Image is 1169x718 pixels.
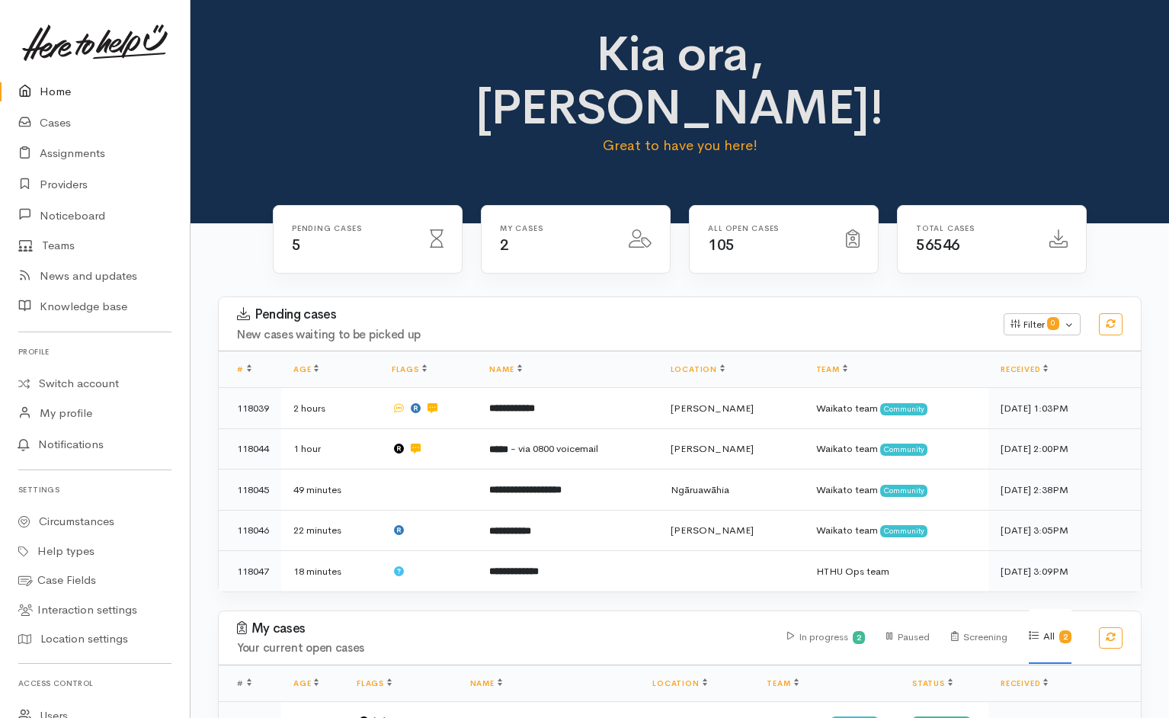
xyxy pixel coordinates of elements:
[804,470,988,511] td: Waikato team
[1029,609,1071,664] div: All
[470,678,502,688] a: Name
[237,307,985,322] h3: Pending cases
[671,524,754,537] span: [PERSON_NAME]
[489,364,521,374] a: Name
[453,135,906,156] p: Great to have you here!
[281,551,380,591] td: 18 minutes
[219,510,281,551] td: 118046
[857,633,861,643] b: 2
[708,236,735,255] span: 105
[392,364,427,374] a: Flags
[708,224,828,232] h6: All Open cases
[237,678,251,688] span: #
[293,364,319,374] a: Age
[988,470,1141,511] td: [DATE] 2:38PM
[988,388,1141,429] td: [DATE] 1:03PM
[18,673,171,694] h6: Access control
[787,610,866,664] div: In progress
[18,479,171,500] h6: Settings
[500,236,509,255] span: 2
[219,388,281,429] td: 118039
[292,236,301,255] span: 5
[988,428,1141,470] td: [DATE] 2:00PM
[281,510,380,551] td: 22 minutes
[237,621,769,636] h3: My cases
[951,610,1007,664] div: Screening
[281,428,380,470] td: 1 hour
[1047,317,1059,329] span: 0
[804,510,988,551] td: Waikato team
[816,364,847,374] a: Team
[880,403,928,415] span: Community
[237,329,985,341] h4: New cases waiting to be picked up
[671,483,729,496] span: Ngāruawāhia
[453,27,906,135] h1: Kia ora, [PERSON_NAME]!
[1001,364,1048,374] a: Received
[357,678,392,688] a: Flags
[912,678,953,688] a: Status
[804,428,988,470] td: Waikato team
[281,388,380,429] td: 2 hours
[281,470,380,511] td: 49 minutes
[671,402,754,415] span: [PERSON_NAME]
[804,388,988,429] td: Waikato team
[237,642,769,655] h4: Your current open cases
[1001,678,1048,688] a: Received
[1004,313,1081,336] button: Filter0
[292,224,412,232] h6: Pending cases
[886,610,930,664] div: Paused
[916,236,960,255] span: 56546
[652,678,706,688] a: Location
[237,364,251,374] a: #
[500,224,610,232] h6: My cases
[219,428,281,470] td: 118044
[219,470,281,511] td: 118045
[880,485,928,497] span: Community
[293,678,319,688] a: Age
[804,551,988,591] td: HTHU Ops team
[880,525,928,537] span: Community
[18,341,171,362] h6: Profile
[1063,632,1068,642] b: 2
[880,444,928,456] span: Community
[916,224,1031,232] h6: Total cases
[511,442,598,455] span: - via 0800 voicemail
[767,678,798,688] a: Team
[219,551,281,591] td: 118047
[671,364,725,374] a: Location
[988,510,1141,551] td: [DATE] 3:05PM
[671,442,754,455] span: [PERSON_NAME]
[988,551,1141,591] td: [DATE] 3:09PM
